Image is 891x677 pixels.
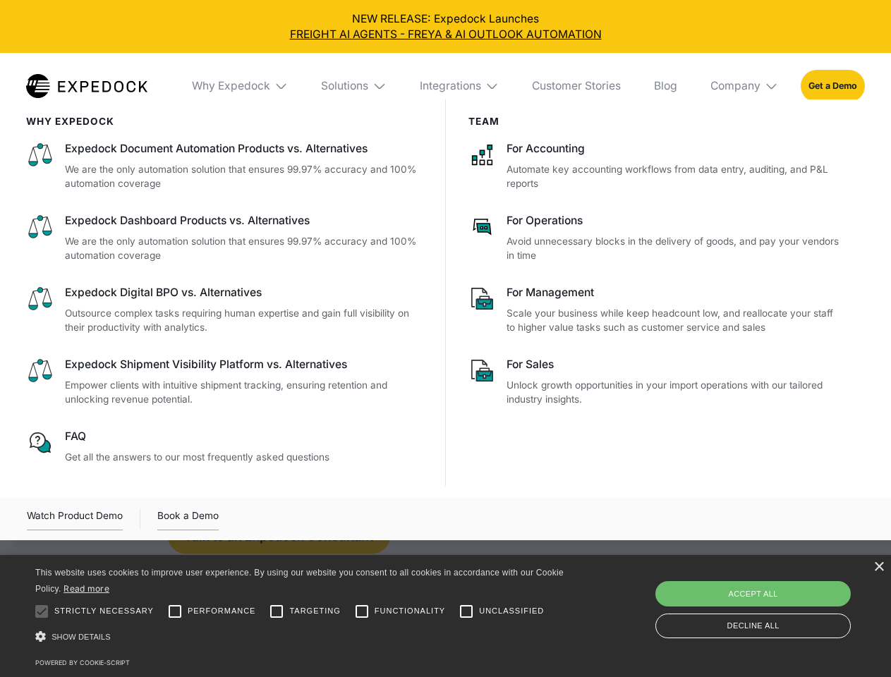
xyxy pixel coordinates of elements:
a: For ManagementScale your business while keep headcount low, and reallocate your staff to higher v... [468,285,843,335]
p: Avoid unnecessary blocks in the delivery of goods, and pay your vendors in time [507,234,842,263]
div: For Accounting [507,141,842,157]
a: open lightbox [27,508,123,530]
div: Expedock Digital BPO vs. Alternatives [65,285,423,300]
p: We are the only automation solution that ensures 99.97% accuracy and 100% automation coverage [65,162,423,191]
span: Performance [188,605,256,617]
p: Scale your business while keep headcount low, and reallocate your staff to higher value tasks suc... [507,306,842,335]
div: Integrations [408,53,510,119]
div: Expedock Shipment Visibility Platform vs. Alternatives [65,357,423,372]
span: Strictly necessary [54,605,154,617]
div: Integrations [420,79,481,93]
div: NEW RELEASE: Expedock Launches [11,11,880,42]
div: Expedock Dashboard Products vs. Alternatives [65,213,423,228]
a: Get a Demo [801,70,865,102]
span: Functionality [375,605,445,617]
a: Expedock Digital BPO vs. AlternativesOutsource complex tasks requiring human expertise and gain f... [26,285,423,335]
a: Expedock Document Automation Products vs. AlternativesWe are the only automation solution that en... [26,141,423,191]
a: FAQGet all the answers to our most frequently asked questions [26,429,423,464]
span: Show details [51,633,111,641]
div: Company [699,53,789,119]
a: Book a Demo [157,508,219,530]
div: For Operations [507,213,842,228]
div: Watch Product Demo [27,508,123,530]
a: Blog [643,53,688,119]
a: For OperationsAvoid unnecessary blocks in the delivery of goods, and pay your vendors in time [468,213,843,263]
p: Outsource complex tasks requiring human expertise and gain full visibility on their productivity ... [65,306,423,335]
a: Expedock Dashboard Products vs. AlternativesWe are the only automation solution that ensures 99.9... [26,213,423,263]
span: This website uses cookies to improve user experience. By using our website you consent to all coo... [35,568,564,594]
div: For Management [507,285,842,300]
p: Empower clients with intuitive shipment tracking, ensuring retention and unlocking revenue potent... [65,378,423,407]
a: For AccountingAutomate key accounting workflows from data entry, auditing, and P&L reports [468,141,843,191]
a: For SalesUnlock growth opportunities in your import operations with our tailored industry insights. [468,357,843,407]
span: Unclassified [479,605,544,617]
div: Why Expedock [192,79,270,93]
a: Expedock Shipment Visibility Platform vs. AlternativesEmpower clients with intuitive shipment tra... [26,357,423,407]
div: Team [468,116,843,127]
a: Powered by cookie-script [35,659,130,666]
a: Read more [63,583,109,594]
div: WHy Expedock [26,116,423,127]
div: Show details [35,628,569,647]
div: Solutions [321,79,368,93]
a: Customer Stories [521,53,631,119]
a: FREIGHT AI AGENTS - FREYA & AI OUTLOOK AUTOMATION [11,27,880,42]
div: Expedock Document Automation Products vs. Alternatives [65,141,423,157]
div: Company [710,79,760,93]
div: For Sales [507,357,842,372]
p: Automate key accounting workflows from data entry, auditing, and P&L reports [507,162,842,191]
p: Get all the answers to our most frequently asked questions [65,450,423,465]
p: We are the only automation solution that ensures 99.97% accuracy and 100% automation coverage [65,234,423,263]
p: Unlock growth opportunities in your import operations with our tailored industry insights. [507,378,842,407]
div: FAQ [65,429,423,444]
div: Solutions [310,53,398,119]
iframe: Chat Widget [656,525,891,677]
span: Targeting [289,605,340,617]
div: Why Expedock [181,53,299,119]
